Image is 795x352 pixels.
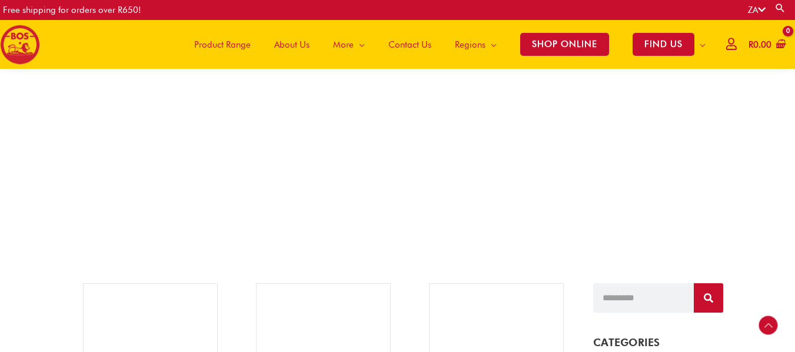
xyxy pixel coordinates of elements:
span: FIND US [633,33,694,56]
a: Regions [443,20,508,69]
button: Search [694,283,723,313]
a: About Us [262,20,321,69]
a: Contact Us [377,20,443,69]
a: Search button [774,2,786,14]
a: More [321,20,377,69]
a: SHOP ONLINE [508,20,621,69]
bdi: 0.00 [749,39,771,50]
span: Product Range [194,27,251,62]
a: View Shopping Cart, empty [746,32,786,58]
h4: CATEGORIES [593,336,723,349]
nav: Site Navigation [174,20,717,69]
span: R [749,39,753,50]
h1: BOS BLOG [75,129,720,185]
span: Contact Us [388,27,431,62]
a: ZA [748,5,766,15]
span: More [333,27,354,62]
span: SHOP ONLINE [520,33,609,56]
span: About Us [274,27,310,62]
span: Regions [455,27,485,62]
a: Product Range [182,20,262,69]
